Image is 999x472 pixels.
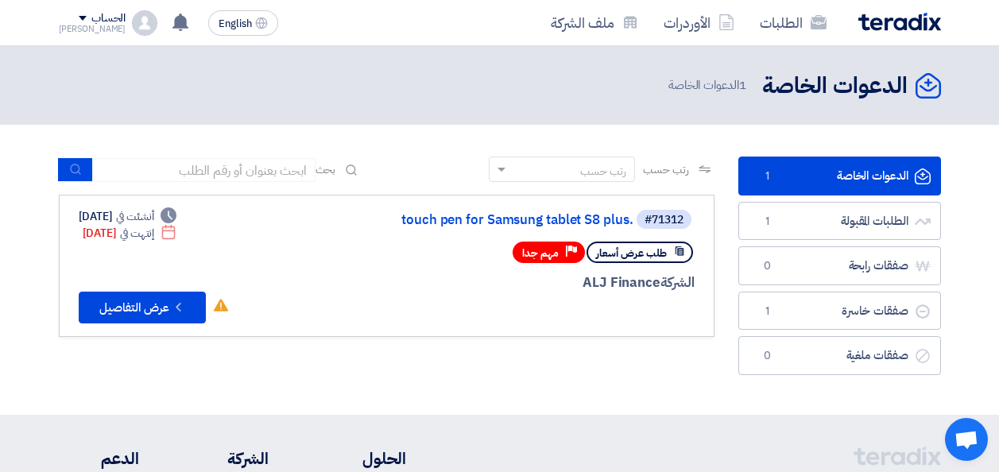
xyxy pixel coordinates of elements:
div: الحساب [91,12,126,25]
a: الدعوات الخاصة1 [738,157,941,195]
span: 0 [758,348,777,364]
div: [DATE] [83,225,177,242]
a: الطلبات [747,4,839,41]
img: Teradix logo [858,13,941,31]
span: 1 [739,76,746,94]
a: touch pen for Samsung tablet S8 plus. [316,213,633,227]
li: الحلول [316,447,406,470]
li: الدعم [59,447,139,470]
span: 0 [758,258,777,274]
a: صفقات ملغية0 [738,336,941,375]
div: [PERSON_NAME] [59,25,126,33]
a: صفقات خاسرة1 [738,292,941,331]
span: مهم جدا [522,246,559,261]
span: رتب حسب [643,161,688,178]
a: صفقات رابحة0 [738,246,941,285]
div: #71312 [645,215,683,226]
span: الشركة [660,273,695,292]
input: ابحث بعنوان أو رقم الطلب [93,158,316,182]
li: الشركة [186,447,269,470]
button: عرض التفاصيل [79,292,206,323]
span: 1 [758,168,777,184]
div: Open chat [945,418,988,461]
span: 1 [758,304,777,319]
a: ملف الشركة [538,4,651,41]
img: profile_test.png [132,10,157,36]
a: الأوردرات [651,4,747,41]
div: ALJ Finance [312,273,695,293]
span: إنتهت في [120,225,154,242]
span: طلب عرض أسعار [596,246,667,261]
span: أنشئت في [116,208,154,225]
h2: الدعوات الخاصة [762,71,908,102]
span: 1 [758,214,777,230]
span: بحث [316,161,336,178]
div: [DATE] [79,208,177,225]
span: English [219,18,252,29]
a: الطلبات المقبولة1 [738,202,941,241]
span: الدعوات الخاصة [668,76,749,95]
button: English [208,10,278,36]
div: رتب حسب [580,163,626,180]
